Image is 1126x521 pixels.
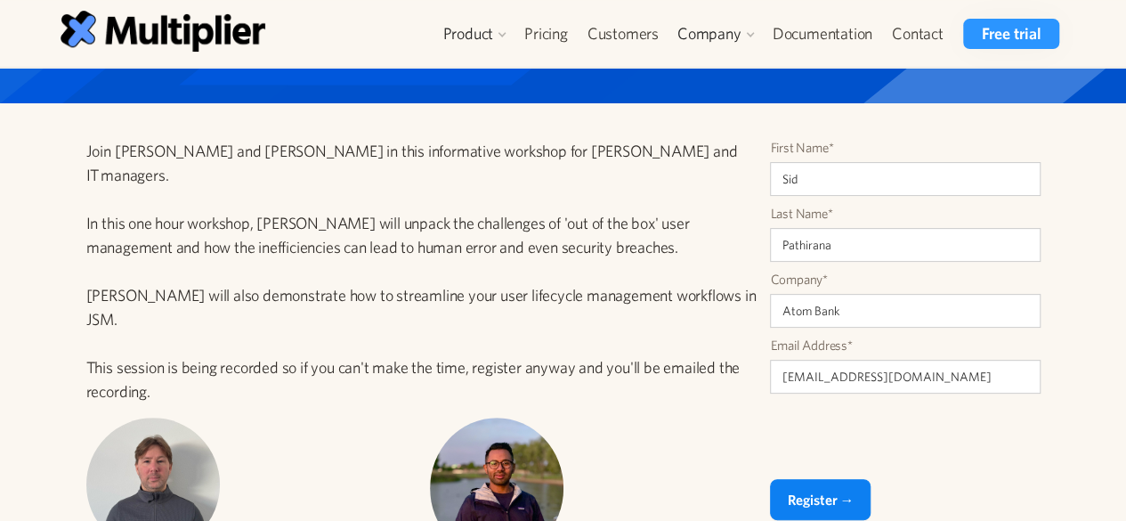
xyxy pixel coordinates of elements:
div: Product [433,19,514,49]
label: Last Name* [770,205,1041,223]
label: First Name* [770,139,1041,157]
p: Join [PERSON_NAME] and [PERSON_NAME] in this informative workshop for [PERSON_NAME] and IT manage... [86,139,757,403]
a: Contact [882,19,953,49]
input: Jane [770,162,1041,196]
div: Company [668,19,763,49]
a: Free trial [963,19,1058,49]
input: Acme [770,294,1041,328]
label: Company* [770,271,1041,289]
label: Email Address* [770,337,1041,354]
input: Register → [770,479,871,520]
iframe: reCAPTCHA [770,403,1041,472]
a: Documentation [762,19,881,49]
div: Product [442,23,493,45]
input: Smith [770,228,1041,262]
div: Company [677,23,741,45]
form: Aaron Webinar [770,139,1041,520]
a: Customers [578,19,668,49]
a: Pricing [514,19,578,49]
